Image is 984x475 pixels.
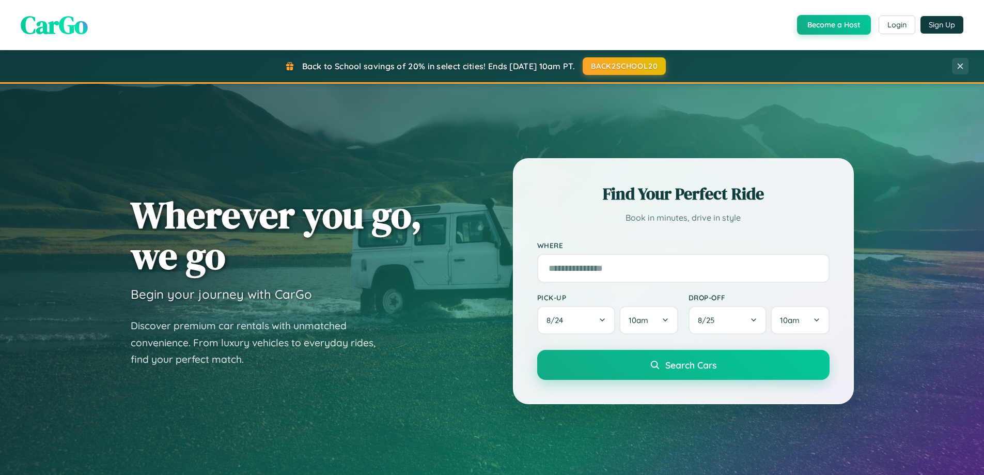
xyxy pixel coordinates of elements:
button: BACK2SCHOOL20 [583,57,666,75]
button: 10am [771,306,829,334]
label: Drop-off [689,293,830,302]
label: Where [537,241,830,250]
span: 10am [780,315,800,325]
span: Search Cars [665,359,716,371]
p: Discover premium car rentals with unmatched convenience. From luxury vehicles to everyday rides, ... [131,317,389,368]
button: 8/24 [537,306,616,334]
button: Login [879,16,915,34]
span: 8 / 25 [698,315,720,325]
h3: Begin your journey with CarGo [131,286,312,302]
p: Book in minutes, drive in style [537,210,830,225]
button: 10am [619,306,678,334]
span: 10am [629,315,648,325]
span: CarGo [21,8,88,42]
span: Back to School savings of 20% in select cities! Ends [DATE] 10am PT. [302,61,575,71]
label: Pick-up [537,293,678,302]
button: Search Cars [537,350,830,380]
h2: Find Your Perfect Ride [537,182,830,205]
button: Become a Host [797,15,871,35]
button: Sign Up [920,16,963,34]
span: 8 / 24 [546,315,568,325]
button: 8/25 [689,306,767,334]
h1: Wherever you go, we go [131,194,422,276]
